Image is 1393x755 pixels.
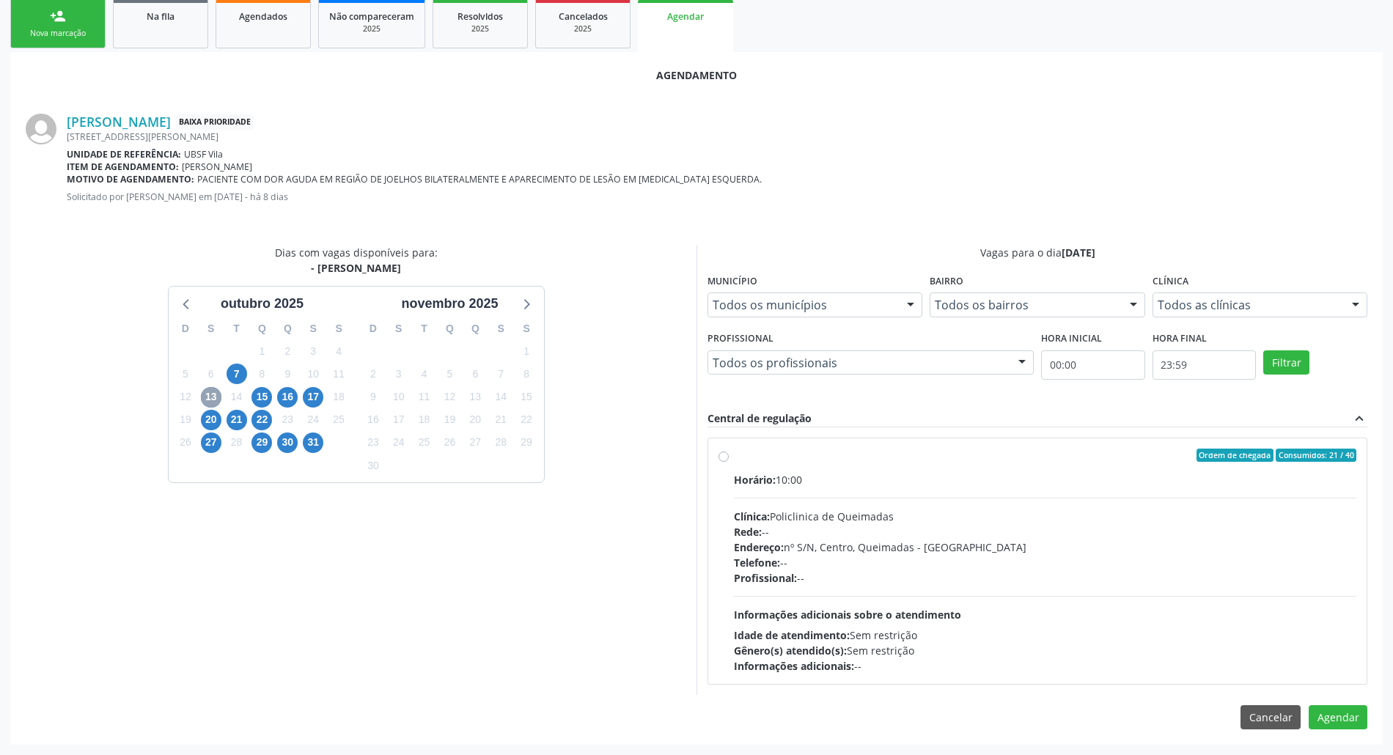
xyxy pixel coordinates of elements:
span: domingo, 16 de novembro de 2025 [363,410,383,430]
div: Central de regulação [707,410,812,427]
span: Consumidos: 21 / 40 [1276,449,1356,462]
span: quinta-feira, 2 de outubro de 2025 [277,341,298,361]
div: outubro 2025 [215,294,309,314]
div: Agendamento [26,67,1367,83]
span: quarta-feira, 8 de outubro de 2025 [251,364,272,384]
label: Clínica [1153,270,1188,293]
div: Nova marcação [21,28,95,39]
span: Profissional: [734,571,797,585]
span: Endereço: [734,540,784,554]
span: sexta-feira, 10 de outubro de 2025 [303,364,323,384]
button: Cancelar [1241,705,1301,730]
span: Todos os bairros [935,298,1114,312]
span: Clínica: [734,509,770,523]
span: Idade de atendimento: [734,628,850,642]
span: Cancelados [559,10,608,23]
div: Sem restrição [734,643,1356,658]
div: novembro 2025 [395,294,504,314]
span: PACIENTE COM DOR AGUDA EM REGIÃO DE JOELHOS BILATERALMENTE E APARECIMENTO DE LESÃO EM [MEDICAL_DA... [197,173,762,185]
span: domingo, 26 de outubro de 2025 [175,432,196,453]
div: -- [734,570,1356,586]
span: segunda-feira, 10 de novembro de 2025 [389,387,409,408]
button: Filtrar [1263,350,1309,375]
span: Na fila [147,10,174,23]
span: quarta-feira, 12 de novembro de 2025 [439,387,460,408]
i: expand_less [1351,410,1367,427]
span: terça-feira, 14 de outubro de 2025 [227,387,247,408]
span: terça-feira, 18 de novembro de 2025 [414,410,435,430]
span: Agendados [239,10,287,23]
span: Rede: [734,525,762,539]
span: segunda-feira, 24 de novembro de 2025 [389,432,409,453]
span: quinta-feira, 20 de novembro de 2025 [465,410,485,430]
span: Todos os profissionais [713,356,1004,370]
span: segunda-feira, 6 de outubro de 2025 [201,364,221,384]
span: quarta-feira, 29 de outubro de 2025 [251,432,272,453]
span: sexta-feira, 17 de outubro de 2025 [303,387,323,408]
b: Unidade de referência: [67,148,181,161]
span: sexta-feira, 3 de outubro de 2025 [303,341,323,361]
span: Todos as clínicas [1158,298,1337,312]
span: Baixa Prioridade [176,114,254,130]
label: Município [707,270,757,293]
span: sexta-feira, 14 de novembro de 2025 [490,387,511,408]
span: [PERSON_NAME] [182,161,252,173]
span: quinta-feira, 30 de outubro de 2025 [277,432,298,453]
span: quinta-feira, 16 de outubro de 2025 [277,387,298,408]
span: quarta-feira, 22 de outubro de 2025 [251,410,272,430]
span: Informações adicionais sobre o atendimento [734,608,961,622]
input: Selecione o horário [1153,350,1257,380]
div: D [361,317,386,340]
div: Q [463,317,488,340]
span: sexta-feira, 31 de outubro de 2025 [303,432,323,453]
span: sexta-feira, 28 de novembro de 2025 [490,432,511,453]
span: [DATE] [1062,246,1095,259]
div: S [326,317,352,340]
span: terça-feira, 7 de outubro de 2025 [227,364,247,384]
span: quarta-feira, 26 de novembro de 2025 [439,432,460,453]
span: terça-feira, 25 de novembro de 2025 [414,432,435,453]
div: T [224,317,249,340]
span: domingo, 9 de novembro de 2025 [363,387,383,408]
span: quarta-feira, 5 de novembro de 2025 [439,364,460,384]
div: nº S/N, Centro, Queimadas - [GEOGRAPHIC_DATA] [734,539,1356,555]
div: S [198,317,224,340]
div: -- [734,555,1356,570]
span: Não compareceram [329,10,414,23]
label: Hora final [1153,328,1207,350]
span: domingo, 19 de outubro de 2025 [175,410,196,430]
span: Agendar [667,10,704,23]
div: S [386,317,411,340]
span: Ordem de chegada [1197,449,1273,462]
img: img [26,114,56,144]
span: segunda-feira, 17 de novembro de 2025 [389,410,409,430]
span: Horário: [734,473,776,487]
span: sábado, 8 de novembro de 2025 [516,364,537,384]
span: domingo, 23 de novembro de 2025 [363,432,383,453]
div: Sem restrição [734,627,1356,643]
span: quinta-feira, 13 de novembro de 2025 [465,387,485,408]
b: Item de agendamento: [67,161,179,173]
div: 10:00 [734,472,1356,487]
div: Q [249,317,275,340]
span: Todos os municípios [713,298,892,312]
span: quinta-feira, 23 de outubro de 2025 [277,410,298,430]
span: domingo, 12 de outubro de 2025 [175,387,196,408]
div: Dias com vagas disponíveis para: [275,245,438,276]
div: S [488,317,514,340]
div: D [173,317,199,340]
span: UBSF Vila [184,148,223,161]
a: [PERSON_NAME] [67,114,171,130]
span: quinta-feira, 9 de outubro de 2025 [277,364,298,384]
span: Gênero(s) atendido(s): [734,644,847,658]
span: sexta-feira, 24 de outubro de 2025 [303,410,323,430]
div: Q [275,317,301,340]
span: quinta-feira, 27 de novembro de 2025 [465,432,485,453]
div: 2025 [546,23,620,34]
div: -- [734,658,1356,674]
span: sábado, 11 de outubro de 2025 [328,364,349,384]
span: domingo, 5 de outubro de 2025 [175,364,196,384]
b: Motivo de agendamento: [67,173,194,185]
span: sexta-feira, 21 de novembro de 2025 [490,410,511,430]
div: 2025 [444,23,517,34]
